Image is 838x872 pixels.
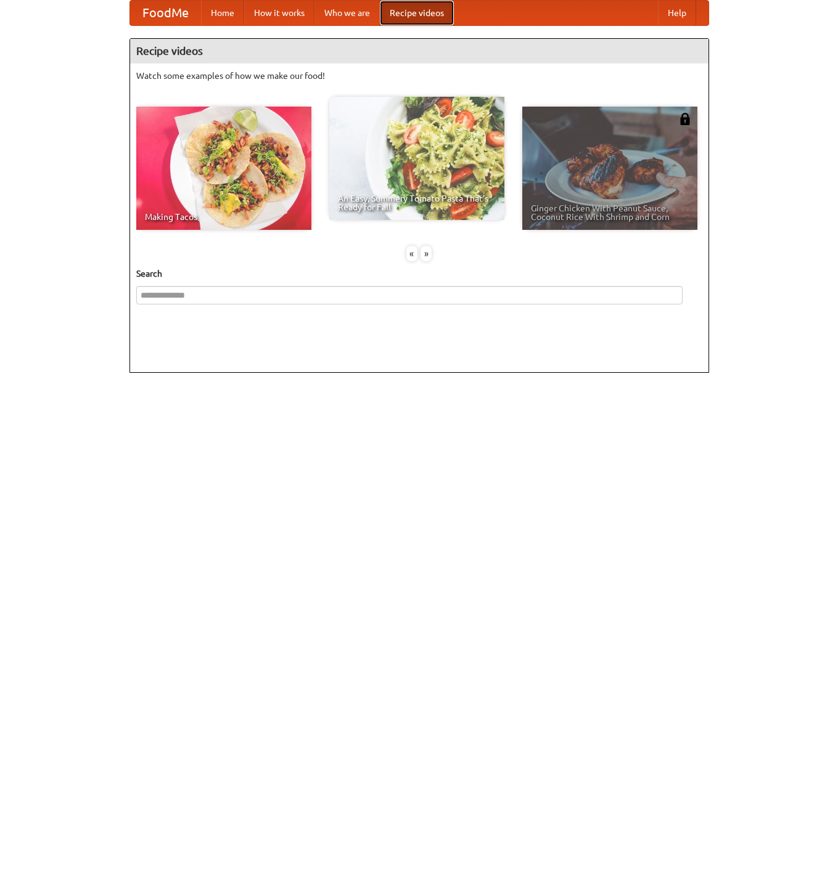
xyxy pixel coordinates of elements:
h5: Search [136,267,702,280]
a: Help [658,1,696,25]
a: Making Tacos [136,107,311,230]
p: Watch some examples of how we make our food! [136,70,702,82]
a: Home [201,1,244,25]
div: « [406,246,417,261]
a: How it works [244,1,314,25]
a: FoodMe [130,1,201,25]
a: Who we are [314,1,380,25]
a: Recipe videos [380,1,454,25]
a: An Easy, Summery Tomato Pasta That's Ready for Fall [329,97,504,220]
img: 483408.png [679,113,691,125]
span: An Easy, Summery Tomato Pasta That's Ready for Fall [338,194,496,211]
h4: Recipe videos [130,39,709,63]
span: Making Tacos [145,213,303,221]
div: » [421,246,432,261]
